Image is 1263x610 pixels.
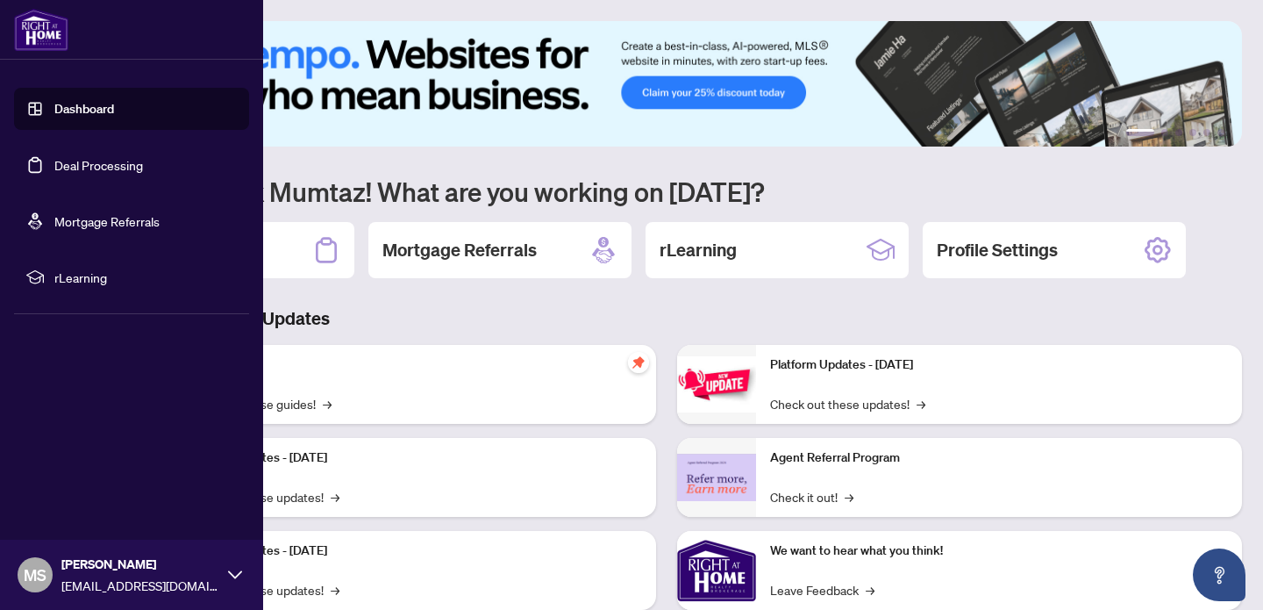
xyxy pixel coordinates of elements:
[770,355,1228,375] p: Platform Updates - [DATE]
[677,531,756,610] img: We want to hear what you think!
[184,449,642,468] p: Platform Updates - [DATE]
[54,213,160,229] a: Mortgage Referrals
[184,542,642,561] p: Platform Updates - [DATE]
[54,157,143,173] a: Deal Processing
[770,487,853,506] a: Check it out!→
[770,394,925,413] a: Check out these updates!→
[677,356,756,412] img: Platform Updates - June 23, 2025
[14,9,68,51] img: logo
[917,394,925,413] span: →
[866,580,874,599] span: →
[331,487,339,506] span: →
[660,238,737,262] h2: rLearning
[845,487,853,506] span: →
[1189,129,1196,136] button: 4
[770,580,874,599] a: Leave Feedback→
[61,576,219,595] span: [EMAIL_ADDRESS][DOMAIN_NAME]
[628,352,649,373] span: pushpin
[54,268,237,287] span: rLearning
[184,355,642,375] p: Self-Help
[323,394,332,413] span: →
[677,454,756,502] img: Agent Referral Program
[1126,129,1154,136] button: 1
[61,555,219,574] span: [PERSON_NAME]
[91,306,1242,331] h3: Brokerage & Industry Updates
[770,542,1228,561] p: We want to hear what you think!
[770,449,1228,468] p: Agent Referral Program
[24,563,46,587] span: MS
[331,580,339,599] span: →
[54,101,114,117] a: Dashboard
[1193,549,1245,601] button: Open asap
[1203,129,1210,136] button: 5
[382,238,537,262] h2: Mortgage Referrals
[1175,129,1182,136] button: 3
[91,21,1242,147] img: Slide 0
[1217,129,1224,136] button: 6
[91,175,1242,208] h1: Welcome back Mumtaz! What are you working on [DATE]?
[1161,129,1168,136] button: 2
[937,238,1058,262] h2: Profile Settings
